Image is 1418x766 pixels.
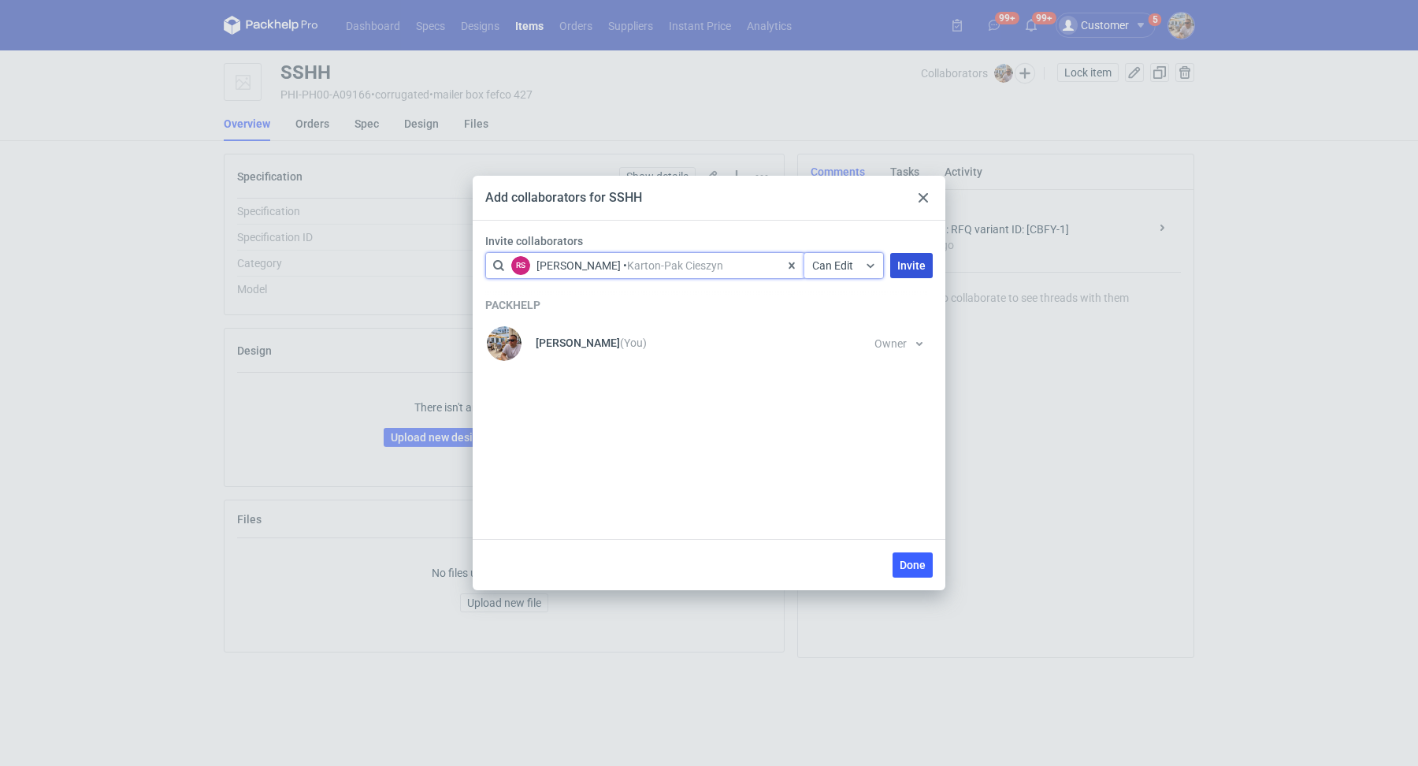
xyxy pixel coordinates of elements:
[620,337,647,349] small: (You)
[485,233,939,249] label: Invite collaborators
[485,325,523,363] div: Michał Palasek
[893,552,933,578] button: Done
[536,258,723,273] div: Rafał Stani • Karton-Pak Cieszyn (r.stani@karton-pak.pl)
[890,253,933,278] button: Invite
[900,560,926,571] span: Done
[897,260,926,271] span: Invite
[627,259,723,272] span: Karton-Pak Cieszyn
[487,326,522,361] img: Michał Palasek
[536,337,647,349] p: [PERSON_NAME]
[511,256,530,275] figcaption: RS
[874,338,907,349] span: Owner
[812,259,853,272] span: Can Edit
[867,331,930,356] button: Owner
[511,256,530,275] div: Rafał Stani
[485,298,930,312] h3: Packhelp
[485,189,642,206] div: Add collaborators for SSHH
